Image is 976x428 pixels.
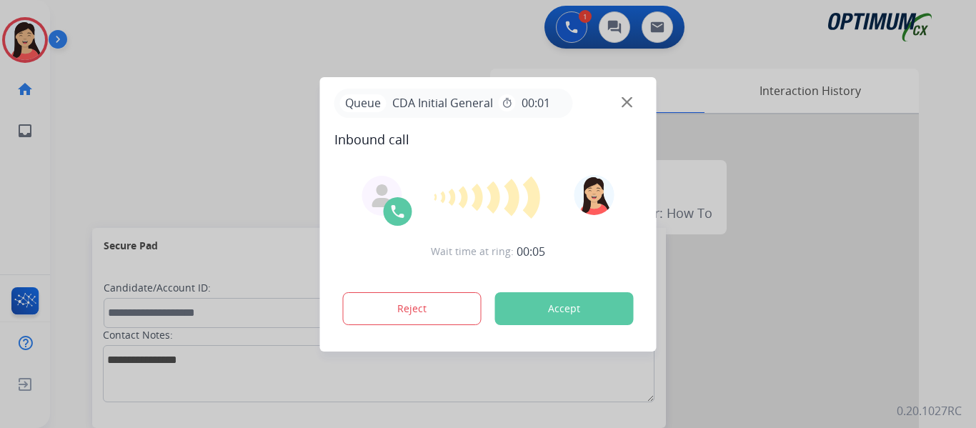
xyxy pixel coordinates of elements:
button: Reject [343,292,482,325]
span: Inbound call [334,129,642,149]
button: Accept [495,292,634,325]
span: 00:01 [522,94,550,111]
img: avatar [574,175,614,215]
span: CDA Initial General [387,94,499,111]
span: Wait time at ring: [431,244,514,259]
img: call-icon [389,203,407,220]
span: 00:05 [517,243,545,260]
p: 0.20.1027RC [897,402,962,419]
img: agent-avatar [371,184,394,207]
img: close-button [622,96,632,107]
mat-icon: timer [502,97,513,109]
p: Queue [340,94,387,112]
